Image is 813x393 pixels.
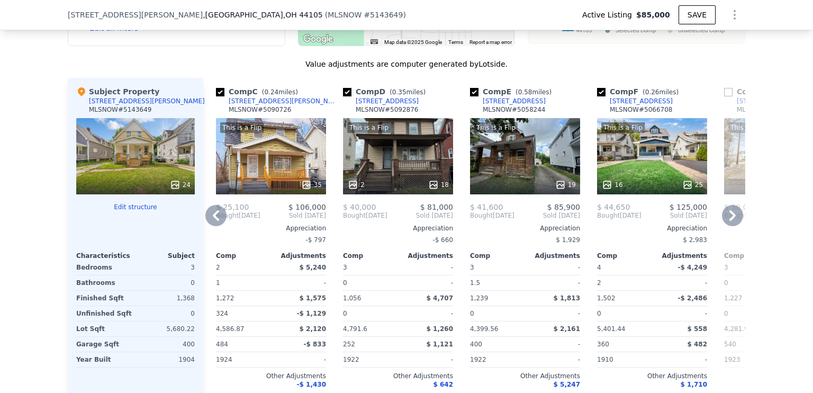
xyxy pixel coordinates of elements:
div: 400 [138,337,195,352]
a: [STREET_ADDRESS] [597,97,673,105]
span: 4,791.6 [343,325,367,333]
span: -$ 2,486 [678,294,707,302]
div: Comp G [724,86,811,97]
div: 16 [602,180,622,190]
span: 324 [216,310,228,317]
span: MLSNOW [328,11,362,19]
div: Comp [216,252,271,260]
div: 25 [682,180,703,190]
div: - [400,260,453,275]
div: This is a Flip [347,122,391,133]
div: Lot Sqft [76,321,133,336]
div: 35 [301,180,322,190]
div: 18 [428,180,449,190]
div: Comp C [216,86,302,97]
span: 0 [343,310,347,317]
div: Finished Sqft [76,291,133,306]
div: [DATE] [216,211,260,220]
a: [STREET_ADDRESS] [343,97,419,105]
div: Comp [343,252,398,260]
span: 540 [724,341,736,348]
div: Other Adjustments [216,372,326,380]
div: 2 [348,180,365,190]
div: Adjustments [652,252,707,260]
div: - [527,306,580,321]
span: $85,000 [636,10,670,20]
div: MLSNOW # 5092876 [356,105,418,114]
div: - [654,352,707,367]
span: $ 1,121 [427,341,453,348]
span: [STREET_ADDRESS][PERSON_NAME] [68,10,203,20]
div: - [273,352,326,367]
text: Selected Comp [616,27,656,34]
div: MLSNOW # 5143649 [89,105,151,114]
button: SAVE [679,5,716,24]
div: This is a Flip [220,122,264,133]
span: $ 125,000 [670,203,707,211]
span: 4,586.87 [216,325,244,333]
span: Sold [DATE] [514,211,580,220]
span: Sold [DATE] [387,211,453,220]
div: 1923 [724,352,777,367]
div: Comp D [343,86,430,97]
span: 0.58 [518,88,532,96]
div: - [527,337,580,352]
span: -$ 797 [305,236,326,244]
div: - [654,275,707,290]
span: 0.24 [264,88,278,96]
span: 484 [216,341,228,348]
div: Appreciation [343,224,453,233]
span: 252 [343,341,355,348]
span: Active Listing [582,10,636,20]
div: [STREET_ADDRESS] [483,97,546,105]
div: [DATE] [597,211,642,220]
span: 1,272 [216,294,234,302]
span: $ 81,000 [420,203,453,211]
div: Appreciation [470,224,580,233]
div: - [400,352,453,367]
div: Adjustments [271,252,326,260]
div: MLSNOW # 5066708 [610,105,672,114]
div: - [527,275,580,290]
a: Report a map error [469,39,512,45]
span: Bought [470,211,493,220]
span: Bought [343,211,366,220]
div: [STREET_ADDRESS] [356,97,419,105]
div: This is a Flip [728,122,772,133]
span: $ 1,260 [427,325,453,333]
span: 2 [216,264,220,271]
div: Garage Sqft [76,337,133,352]
span: $ 1,710 [681,381,707,388]
span: $ 44,650 [597,203,630,211]
span: 0.26 [645,88,660,96]
div: Year Built [76,352,133,367]
div: - [527,352,580,367]
div: 2 [597,275,650,290]
div: ( ) [325,10,406,20]
span: , OH 44105 [283,11,323,19]
div: - [400,275,453,290]
span: Map data ©2025 Google [384,39,442,45]
div: MLSNOW # 5090726 [229,105,291,114]
a: [STREET_ADDRESS] [470,97,546,105]
div: 0 [343,275,396,290]
div: [DATE] [470,211,514,220]
div: 19 [555,180,576,190]
span: Sold [DATE] [642,211,707,220]
div: [STREET_ADDRESS] [737,97,800,105]
div: Other Adjustments [597,372,707,380]
div: MLSNOW # 5058244 [483,105,545,114]
span: -$ 660 [432,236,453,244]
div: 1,368 [138,291,195,306]
span: 360 [597,341,609,348]
span: $ 5,240 [300,264,326,271]
div: 0 [138,306,195,321]
div: Comp [470,252,525,260]
div: Comp [724,252,779,260]
div: [STREET_ADDRESS][PERSON_NAME] [229,97,339,105]
div: This is a Flip [474,122,518,133]
span: $ 482 [687,341,707,348]
span: $ 5,247 [554,381,580,388]
div: MLSNOW # 5100207 [737,105,799,114]
a: Open this area in Google Maps (opens a new window) [301,32,336,46]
